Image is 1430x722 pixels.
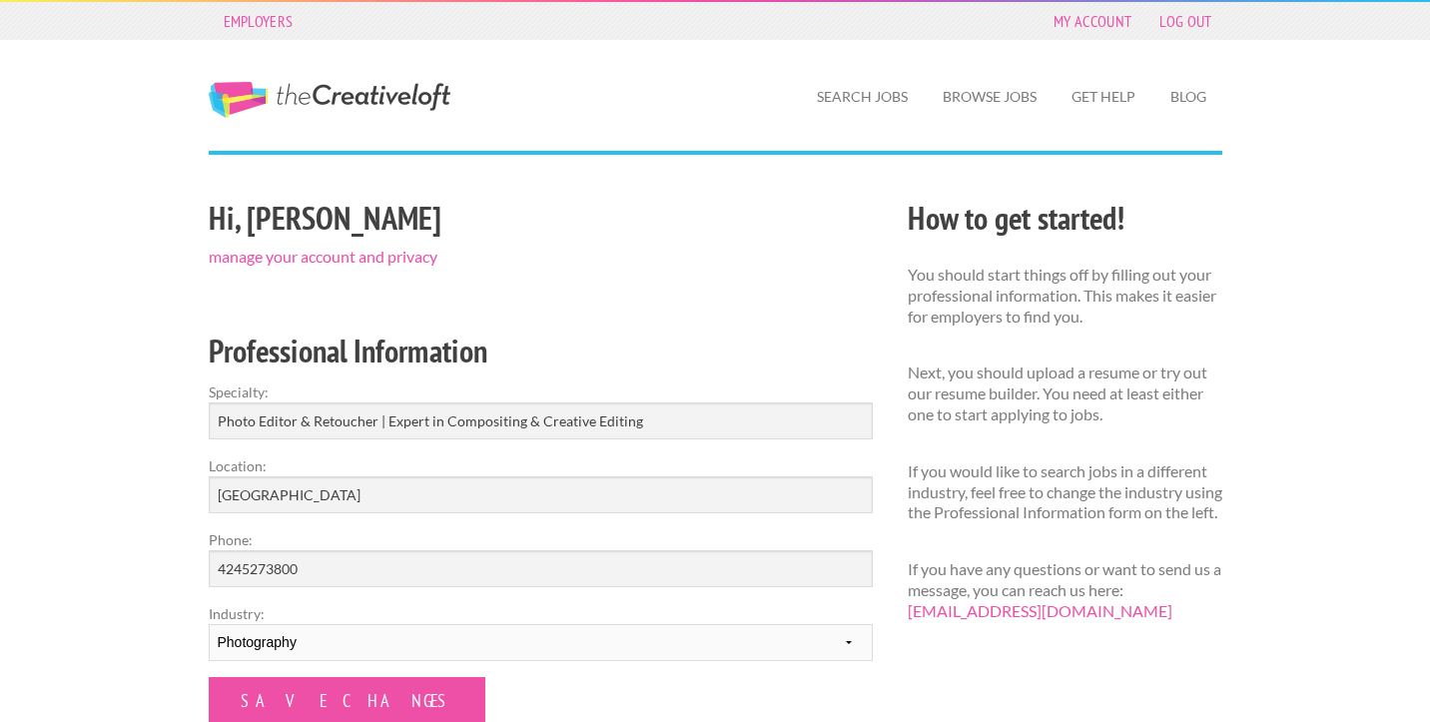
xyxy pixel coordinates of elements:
a: My Account [1044,7,1141,35]
a: Get Help [1056,74,1151,120]
p: If you have any questions or want to send us a message, you can reach us here: [908,559,1222,621]
a: Blog [1154,74,1222,120]
a: Browse Jobs [927,74,1053,120]
input: e.g. New York, NY [209,476,873,513]
a: Employers [214,7,304,35]
a: Log Out [1149,7,1221,35]
label: Phone: [209,529,873,550]
h2: Professional Information [209,329,873,373]
p: Next, you should upload a resume or try out our resume builder. You need at least either one to s... [908,362,1222,424]
label: Industry: [209,603,873,624]
input: Save Changes [209,677,485,722]
a: manage your account and privacy [209,247,437,266]
a: [EMAIL_ADDRESS][DOMAIN_NAME] [908,601,1172,620]
a: The Creative Loft [209,82,450,118]
a: Search Jobs [801,74,924,120]
p: If you would like to search jobs in a different industry, feel free to change the industry using ... [908,461,1222,523]
p: You should start things off by filling out your professional information. This makes it easier fo... [908,265,1222,327]
label: Location: [209,455,873,476]
label: Specialty: [209,381,873,402]
input: Optional [209,550,873,587]
h2: Hi, [PERSON_NAME] [209,196,873,241]
h2: How to get started! [908,196,1222,241]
